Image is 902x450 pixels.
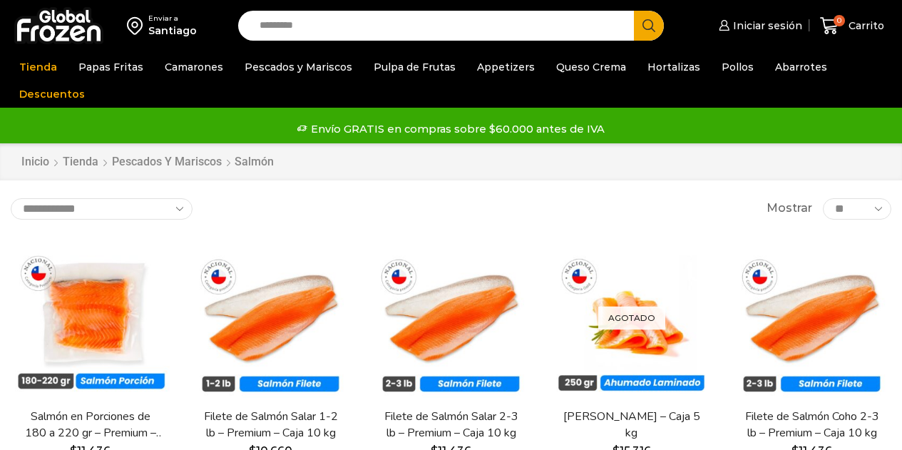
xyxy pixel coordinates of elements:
[235,155,274,168] h1: Salmón
[199,409,342,441] a: Filete de Salmón Salar 1-2 lb – Premium – Caja 10 kg
[148,24,197,38] div: Santiago
[148,14,197,24] div: Enviar a
[158,53,230,81] a: Camarones
[127,14,148,38] img: address-field-icon.svg
[12,53,64,81] a: Tienda
[729,19,802,33] span: Iniciar sesión
[560,409,703,441] a: [PERSON_NAME] – Caja 5 kg
[834,15,845,26] span: 0
[740,409,883,441] a: Filete de Salmón Coho 2-3 lb – Premium – Caja 10 kg
[845,19,884,33] span: Carrito
[237,53,359,81] a: Pescados y Mariscos
[11,198,193,220] select: Pedido de la tienda
[62,154,99,170] a: Tienda
[767,200,812,217] span: Mostrar
[470,53,542,81] a: Appetizers
[111,154,222,170] a: Pescados y Mariscos
[12,81,92,108] a: Descuentos
[367,53,463,81] a: Pulpa de Frutas
[71,53,150,81] a: Papas Fritas
[19,409,162,441] a: Salmón en Porciones de 180 a 220 gr – Premium – Caja 5 kg
[714,53,761,81] a: Pollos
[379,409,523,441] a: Filete de Salmón Salar 2-3 lb – Premium – Caja 10 kg
[21,154,274,170] nav: Breadcrumb
[715,11,802,40] a: Iniciar sesión
[549,53,633,81] a: Queso Crema
[640,53,707,81] a: Hortalizas
[598,307,665,330] p: Agotado
[816,9,888,43] a: 0 Carrito
[634,11,664,41] button: Search button
[21,154,50,170] a: Inicio
[768,53,834,81] a: Abarrotes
